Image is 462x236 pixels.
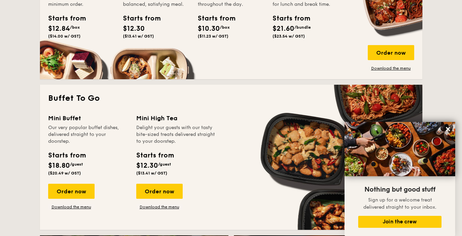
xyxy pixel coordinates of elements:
span: $21.60 [272,25,294,33]
div: Order now [368,45,414,60]
div: Starts from [136,150,173,161]
div: Delight your guests with our tasty bite-sized treats delivered straight to your doorstep. [136,124,216,145]
div: Mini Buffet [48,113,128,123]
div: Starts from [272,13,303,24]
h2: Buffet To Go [48,93,414,104]
a: Download the menu [136,204,183,210]
span: /box [220,25,230,30]
img: DSC07876-Edit02-Large.jpeg [345,122,455,176]
span: /guest [158,162,171,167]
span: $10.30 [198,25,220,33]
span: /bundle [294,25,311,30]
span: ($23.54 w/ GST) [272,34,305,39]
a: Download the menu [368,66,414,71]
div: Starts from [48,150,85,161]
div: Order now [48,184,95,199]
span: ($13.41 w/ GST) [123,34,154,39]
span: ($11.23 w/ GST) [198,34,228,39]
a: Download the menu [48,204,95,210]
div: Starts from [123,13,154,24]
span: $12.30 [136,162,158,170]
span: /box [70,25,80,30]
span: $12.30 [123,25,145,33]
span: $18.80 [48,162,70,170]
div: Our very popular buffet dishes, delivered straight to your doorstep. [48,124,128,145]
button: Close [443,124,453,135]
div: Order now [136,184,183,199]
div: Starts from [48,13,79,24]
span: Sign up for a welcome treat delivered straight to your inbox. [363,197,436,210]
span: ($14.00 w/ GST) [48,34,81,39]
span: $12.84 [48,25,70,33]
div: Mini High Tea [136,113,216,123]
span: ($13.41 w/ GST) [136,171,167,176]
button: Join the crew [358,216,442,228]
div: Starts from [198,13,228,24]
span: ($20.49 w/ GST) [48,171,81,176]
span: Nothing but good stuff [364,185,435,194]
span: /guest [70,162,83,167]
